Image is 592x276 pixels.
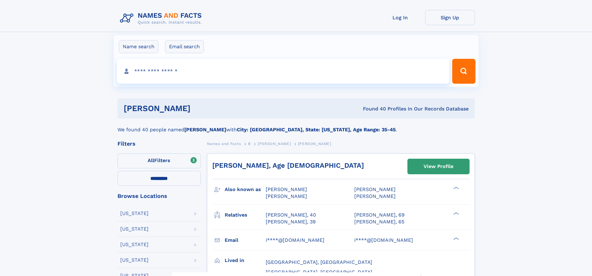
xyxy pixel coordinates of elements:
[124,105,277,112] h1: [PERSON_NAME]
[225,184,266,195] h3: Also known as
[298,142,331,146] span: [PERSON_NAME]
[354,212,405,218] a: [PERSON_NAME], 69
[258,142,291,146] span: [PERSON_NAME]
[266,186,307,192] span: [PERSON_NAME]
[120,227,149,232] div: [US_STATE]
[354,193,396,199] span: [PERSON_NAME]
[277,105,469,112] div: Found 40 Profiles In Our Records Database
[266,269,372,275] span: [GEOGRAPHIC_DATA], [GEOGRAPHIC_DATA]
[117,193,201,199] div: Browse Locations
[266,212,316,218] a: [PERSON_NAME], 40
[184,127,226,133] b: [PERSON_NAME]
[424,159,453,174] div: View Profile
[207,140,241,147] a: Names and Facts
[165,40,204,53] label: Email search
[258,140,291,147] a: [PERSON_NAME]
[237,127,396,133] b: City: [GEOGRAPHIC_DATA], State: [US_STATE], Age Range: 35-45
[119,40,158,53] label: Name search
[425,10,475,25] a: Sign Up
[452,236,459,241] div: ❯
[452,59,475,84] button: Search Button
[117,10,207,27] img: Logo Names and Facts
[225,235,266,246] h3: Email
[117,119,475,133] div: We found 40 people named with .
[225,255,266,266] h3: Lived in
[354,218,404,225] a: [PERSON_NAME], 65
[248,140,251,147] a: B
[117,153,201,168] label: Filters
[120,211,149,216] div: [US_STATE]
[375,10,425,25] a: Log In
[120,242,149,247] div: [US_STATE]
[452,186,459,190] div: ❯
[354,186,396,192] span: [PERSON_NAME]
[117,59,450,84] input: search input
[266,193,307,199] span: [PERSON_NAME]
[248,142,251,146] span: B
[266,259,372,265] span: [GEOGRAPHIC_DATA], [GEOGRAPHIC_DATA]
[408,159,469,174] a: View Profile
[120,258,149,263] div: [US_STATE]
[148,157,154,163] span: All
[266,218,316,225] a: [PERSON_NAME], 39
[212,161,364,169] a: [PERSON_NAME], Age [DEMOGRAPHIC_DATA]
[225,210,266,220] h3: Relatives
[452,211,459,215] div: ❯
[117,141,201,147] div: Filters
